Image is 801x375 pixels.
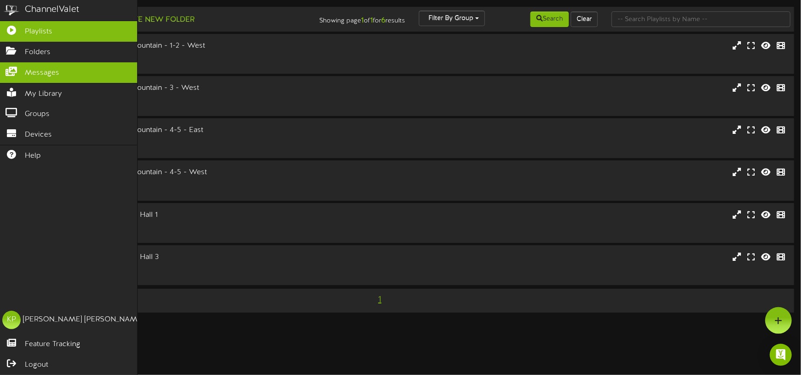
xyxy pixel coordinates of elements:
div: Open Intercom Messenger [770,344,792,366]
div: # 8561 [37,59,341,67]
div: Landscape ( 16:9 ) [37,262,341,270]
div: Landscape ( 16:9 ) [37,136,341,143]
div: [GEOGRAPHIC_DATA] - Mountain - 4-5 - West [37,167,341,178]
div: [GEOGRAPHIC_DATA] - Mountain - 4-5 - East [37,125,341,136]
span: Folders [25,47,50,58]
div: Mountain America Expo - Hall 3 [37,252,341,263]
button: Clear [571,11,598,27]
button: Filter By Group [419,11,485,26]
div: # 9811 [37,143,341,151]
span: Help [25,151,41,161]
div: [GEOGRAPHIC_DATA] - Mountain - 3 - West [37,83,341,94]
strong: 1 [361,17,364,25]
div: Landscape ( 16:9 ) [37,220,341,228]
div: Mountain America Expo - Hall 1 [37,210,341,221]
button: Search [530,11,569,27]
div: Landscape ( 16:9 ) [37,51,341,59]
div: # 8552 [37,101,341,109]
strong: 6 [381,17,385,25]
span: My Library [25,89,62,99]
div: KP [2,311,21,329]
div: Landscape ( 16:9 ) [37,94,341,101]
span: Playlists [25,27,52,37]
div: [GEOGRAPHIC_DATA] - Mountain - 1-2 - West [37,41,341,51]
div: # 2874 [37,270,341,278]
span: Logout [25,360,48,370]
span: Feature Tracking [25,339,80,350]
span: Messages [25,68,59,78]
input: -- Search Playlists by Name -- [612,11,790,27]
div: # 2873 [37,228,341,236]
div: # 9810 [37,186,341,193]
div: Showing page of for results [284,11,412,26]
span: 1 [376,295,384,305]
div: Landscape ( 16:9 ) [37,178,341,186]
div: ChannelValet [25,3,79,17]
span: Devices [25,130,52,140]
strong: 1 [370,17,373,25]
div: [PERSON_NAME] [PERSON_NAME] [23,314,144,325]
span: Groups [25,109,50,120]
button: Create New Folder [106,14,197,26]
